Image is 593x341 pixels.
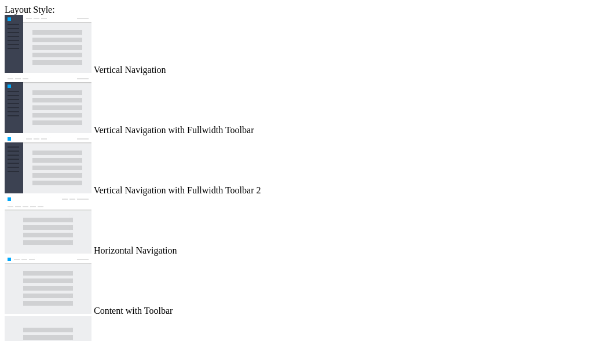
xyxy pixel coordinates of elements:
span: Vertical Navigation with Fullwidth Toolbar [94,125,254,135]
span: Vertical Navigation with Fullwidth Toolbar 2 [94,185,261,195]
img: horizontal-nav.jpg [5,196,91,254]
span: Vertical Navigation [94,65,166,75]
md-radio-button: Vertical Navigation [5,15,588,75]
md-radio-button: Content with Toolbar [5,256,588,316]
img: vertical-nav-with-full-toolbar-2.jpg [5,135,91,193]
md-radio-button: Vertical Navigation with Fullwidth Toolbar 2 [5,135,588,196]
md-radio-button: Vertical Navigation with Fullwidth Toolbar [5,75,588,135]
span: Horizontal Navigation [94,245,177,255]
span: Content with Toolbar [94,306,173,316]
img: content-with-toolbar.jpg [5,256,91,314]
md-radio-button: Horizontal Navigation [5,196,588,256]
img: vertical-nav-with-full-toolbar.jpg [5,75,91,133]
img: vertical-nav.jpg [5,15,91,73]
div: Layout Style: [5,5,588,15]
